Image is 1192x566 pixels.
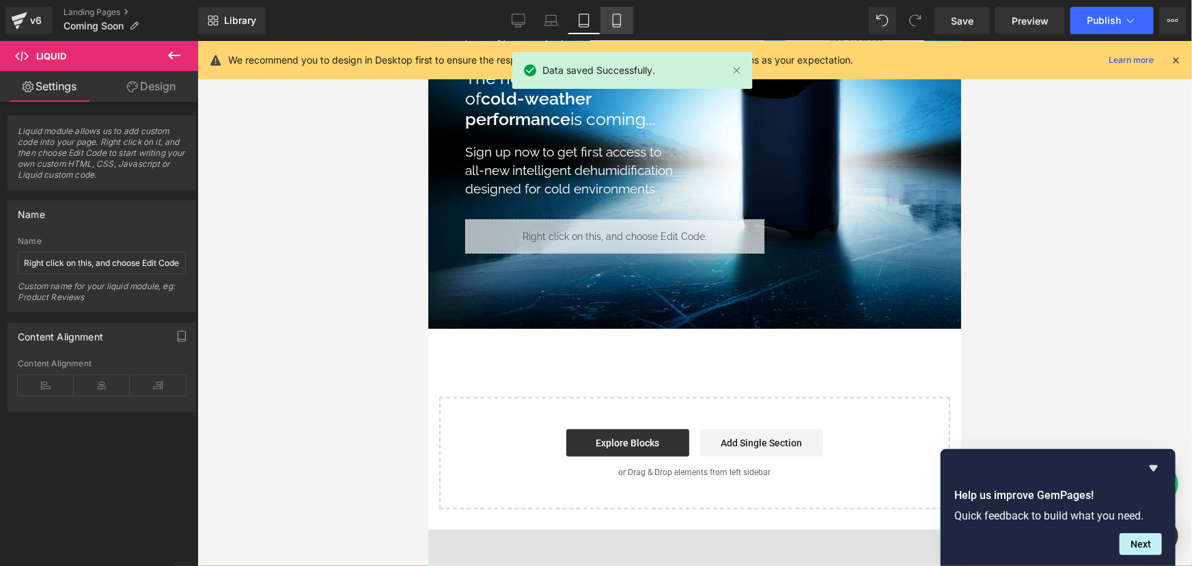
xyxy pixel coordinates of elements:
[224,14,256,27] span: Library
[198,7,266,34] a: New Library
[902,7,929,34] button: Redo
[568,7,600,34] a: Tablet
[37,102,254,158] h1: Sign up now to get first access to all-new intelligent dehumidification designed for cold environ...
[951,14,973,28] span: Save
[18,126,186,189] span: Liquid module allows us to add custom code into your page. Right click on it, and then choose Edi...
[1120,533,1162,555] button: Next question
[535,7,568,34] a: Laptop
[18,323,103,342] div: Content Alignment
[37,47,163,88] strong: cold-weather performance
[18,201,45,220] div: Name
[1159,7,1187,34] button: More
[5,7,53,34] a: v6
[18,281,186,312] div: Custom name for your liquid module, eg: Product Reviews
[228,53,853,68] p: We recommend you to design in Desktop first to ensure the responsive layout would display correct...
[995,7,1065,34] a: Preview
[18,237,186,246] div: Name
[954,487,1162,504] h2: Help us improve GemPages!
[37,27,261,88] h1: The next-generation of is coming...
[102,71,201,102] a: Design
[36,51,66,62] span: Liquid
[954,509,1162,522] p: Quick feedback to build what you need.
[542,63,655,78] span: Data saved Successfully.
[272,388,395,416] a: Add Single Section
[1070,7,1154,34] button: Publish
[1012,14,1049,28] span: Preview
[869,7,896,34] button: Undo
[138,388,261,416] a: Explore Blocks
[1103,52,1159,68] a: Learn more
[64,7,198,18] a: Landing Pages
[502,7,535,34] a: Desktop
[1087,15,1121,26] span: Publish
[18,359,186,368] div: Content Alignment
[64,21,124,31] span: Coming Soon
[600,7,633,34] a: Mobile
[33,427,500,436] p: or Drag & Drop elements from left sidebar
[1146,460,1162,476] button: Hide survey
[27,12,44,29] div: v6
[954,460,1162,555] div: Help us improve GemPages!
